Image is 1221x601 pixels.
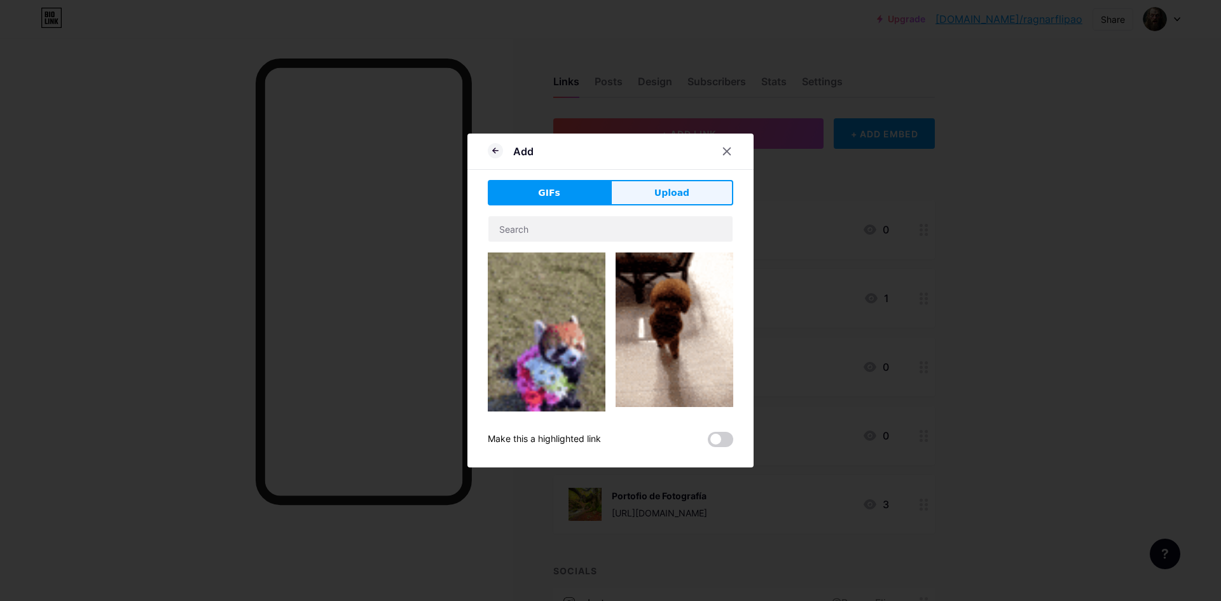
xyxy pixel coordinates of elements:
[654,186,689,200] span: Upload
[610,180,733,205] button: Upload
[488,252,605,462] img: Gihpy
[616,252,733,407] img: Gihpy
[488,216,733,242] input: Search
[538,186,560,200] span: GIFs
[513,144,534,159] div: Add
[488,180,610,205] button: GIFs
[488,432,601,447] div: Make this a highlighted link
